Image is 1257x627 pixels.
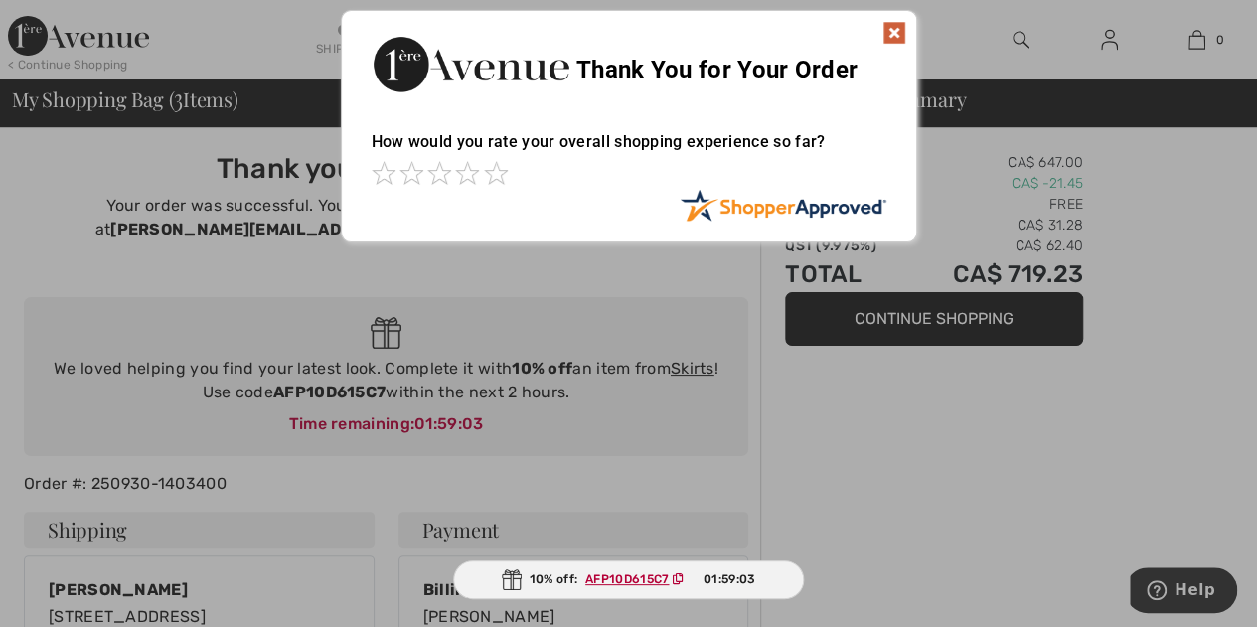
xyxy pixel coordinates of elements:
img: x [882,21,906,45]
span: 01:59:03 [704,570,755,588]
div: 10% off: [453,560,805,599]
span: Thank You for Your Order [576,56,858,83]
span: Help [45,14,85,32]
div: How would you rate your overall shopping experience so far? [372,112,886,189]
ins: AFP10D615C7 [585,572,669,586]
img: Gift.svg [502,569,522,590]
img: Thank You for Your Order [372,31,570,97]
